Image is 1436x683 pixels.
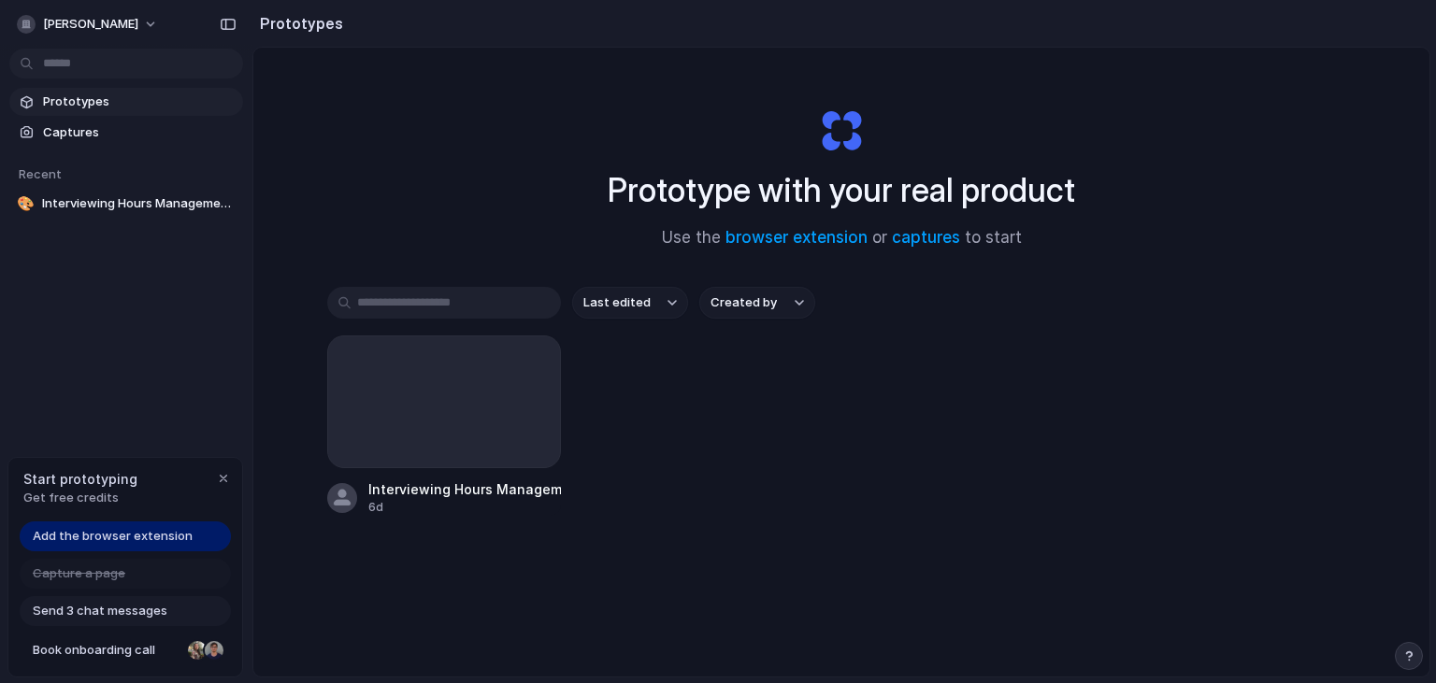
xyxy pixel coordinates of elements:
[608,165,1075,215] h1: Prototype with your real product
[892,228,960,247] a: captures
[20,635,231,665] a: Book onboarding call
[252,12,343,35] h2: Prototypes
[725,228,868,247] a: browser extension
[368,499,561,516] div: 6d
[42,194,236,213] span: Interviewing Hours Management Interface
[43,92,236,111] span: Prototypes
[327,335,561,516] a: Interviewing Hours Management Interface6d
[662,226,1022,250] span: Use the or to start
[186,639,208,662] div: Nicole Kubica
[33,527,193,546] span: Add the browser extension
[33,564,125,583] span: Capture a page
[368,479,561,499] div: Interviewing Hours Management Interface
[43,15,138,34] span: [PERSON_NAME]
[23,489,137,507] span: Get free credits
[9,190,243,218] a: 🎨Interviewing Hours Management Interface
[9,9,167,39] button: [PERSON_NAME]
[43,123,236,142] span: Captures
[33,602,167,620] span: Send 3 chat messages
[583,293,651,312] span: Last edited
[699,287,815,319] button: Created by
[9,88,243,116] a: Prototypes
[711,293,777,312] span: Created by
[19,166,62,181] span: Recent
[17,194,35,213] div: 🎨
[9,119,243,147] a: Captures
[203,639,225,662] div: Christian Iacullo
[572,287,688,319] button: Last edited
[33,641,180,660] span: Book onboarding call
[23,469,137,489] span: Start prototyping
